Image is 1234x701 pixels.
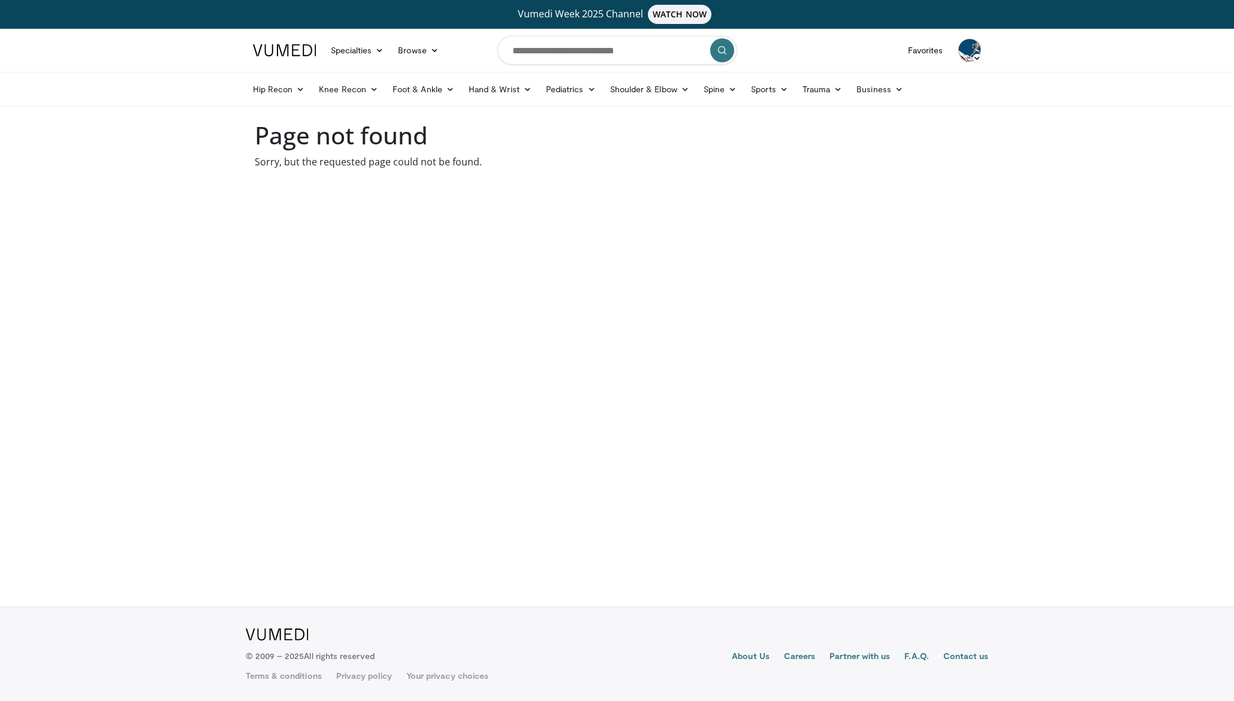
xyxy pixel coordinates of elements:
a: Careers [784,650,816,664]
a: F.A.Q. [904,650,928,664]
img: VuMedi Logo [246,629,309,640]
a: Contact us [943,650,989,664]
a: Pediatrics [539,77,603,101]
a: Privacy policy [336,670,392,682]
a: Spine [696,77,744,101]
a: Favorites [901,38,951,62]
a: Foot & Ankle [385,77,461,101]
a: Specialties [324,38,391,62]
a: About Us [732,650,770,664]
a: Business [849,77,910,101]
p: Sorry, but the requested page could not be found. [255,155,980,169]
a: Partner with us [829,650,890,664]
a: Trauma [795,77,850,101]
a: Shoulder & Elbow [603,77,696,101]
h1: Page not found [255,121,980,150]
span: WATCH NOW [648,5,711,24]
span: All rights reserved [304,651,374,661]
a: Sports [744,77,795,101]
a: Terms & conditions [246,670,322,682]
a: Vumedi Week 2025 ChannelWATCH NOW [255,5,980,24]
a: Hand & Wrist [461,77,539,101]
img: VuMedi Logo [253,44,316,56]
p: © 2009 – 2025 [246,650,375,662]
a: Your privacy choices [406,670,488,682]
input: Search topics, interventions [497,36,737,65]
a: Browse [391,38,446,62]
img: Avatar [958,38,982,62]
a: Hip Recon [246,77,312,101]
a: Knee Recon [312,77,385,101]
